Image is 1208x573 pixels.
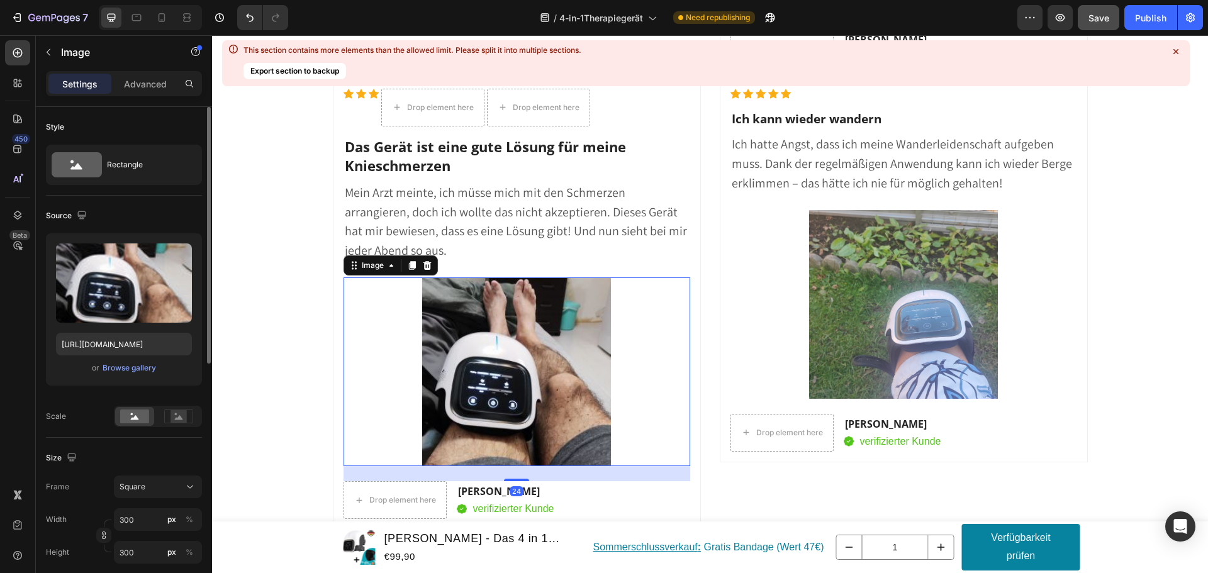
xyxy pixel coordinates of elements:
span: Square [120,481,145,492]
span: Ich hatte Angst, dass ich meine Wanderleidenschaft aufgeben muss. Dank der regelmäßigen Anwendung... [520,101,860,156]
p: verifizierter Kunde [648,14,729,30]
label: Frame [46,481,69,492]
p: Image [61,45,168,60]
div: % [186,547,193,558]
div: px [167,514,176,525]
span: Gratis Bandage (Wert 47€) [381,506,612,517]
div: Scale [46,411,66,422]
button: Publish [1124,5,1177,30]
button: % [164,545,179,560]
img: Alt Image [245,469,255,479]
div: Rich Text Editor. Editing area: main [131,147,478,227]
h2: Ich kann wieder wandern [518,74,865,94]
img: gempages_552683763054675072-5908ba50-b2ad-4213-9d0f-7628bd6304e8.jpg [597,175,786,364]
div: Style [46,121,64,133]
iframe: Design area [212,35,1208,573]
p: verifizierter Kunde [261,466,342,481]
div: Source [46,208,89,225]
p: Advanced [124,77,167,91]
button: % [164,512,179,527]
span: 4-in-1Therapiegerät [559,11,643,25]
img: preview-image [56,243,192,323]
input: px% [114,508,202,531]
p: 7 [82,10,88,25]
div: Verfügbarkeit prüfen [765,494,853,530]
label: Height [46,547,69,558]
p: [PERSON_NAME] [633,381,729,396]
img: gempages_552683763054675072-5100a8ce-0cea-4efb-906f-ef8b80585b51.jpg [210,242,399,431]
span: or [92,360,99,376]
img: Alt Image [632,16,642,27]
button: Verfügbarkeit prüfen [750,489,868,535]
button: Square [114,476,202,498]
div: Drop element here [301,67,367,77]
div: 450 [12,134,30,144]
span: Das Gerät ist eine gute Lösung für meine Knieschmerzen [133,102,414,140]
div: % [186,514,193,525]
div: Drop element here [195,67,262,77]
button: increment [717,500,742,524]
p: [PERSON_NAME] [246,448,342,464]
button: 7 [5,5,94,30]
button: Browse gallery [102,362,157,374]
div: Open Intercom Messenger [1165,511,1195,542]
input: https://example.com/image.jpg [56,333,192,355]
u: Sommerschlussverkauf [381,506,486,517]
button: decrement [625,500,650,524]
div: Drop element here [157,460,224,470]
div: Image [147,225,174,236]
div: Undo/Redo [237,5,288,30]
p: Settings [62,77,98,91]
button: px [182,512,197,527]
div: Rectangle [107,150,184,179]
img: Alt Image [632,401,642,411]
div: Drop element here [544,392,611,403]
p: verifizierter Kunde [648,399,729,414]
button: px [182,545,197,560]
button: Export section to backup [243,63,346,79]
input: quantity [650,500,717,524]
u: : [486,506,489,517]
div: This section contains more elements than the allowed limit. Please split it into multiple sections. [243,45,581,55]
span: Mein Arzt meinte, ich müsse mich mit den Schmerzen arrangieren, doch ich wollte das nicht akzepti... [133,149,475,223]
span: / [554,11,557,25]
div: Browse gallery [103,362,156,374]
div: Drop element here [544,8,611,18]
div: 24 [298,451,311,461]
div: Publish [1135,11,1166,25]
input: px% [114,541,202,564]
div: Beta [9,230,30,240]
button: Save [1078,5,1119,30]
span: Save [1088,13,1109,23]
div: Size [46,450,79,467]
div: px [167,547,176,558]
label: Width [46,514,67,525]
span: Need republishing [686,12,750,23]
